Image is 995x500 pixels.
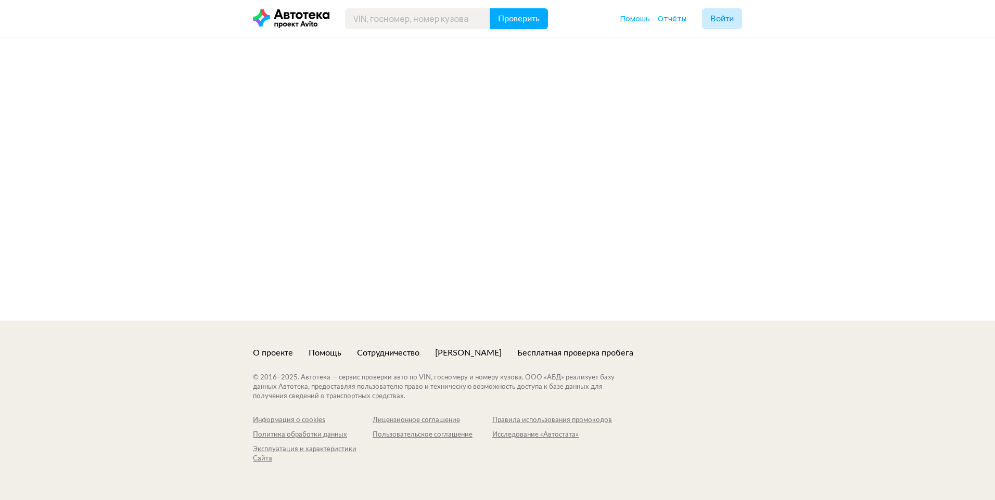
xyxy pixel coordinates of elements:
a: Пользовательское соглашение [373,430,492,440]
span: Проверить [498,15,540,23]
a: Политика обработки данных [253,430,373,440]
a: Информация о cookies [253,416,373,425]
a: Помощь [620,14,650,24]
a: Сотрудничество [357,347,419,359]
span: Войти [710,15,734,23]
button: Проверить [490,8,548,29]
a: О проекте [253,347,293,359]
span: Помощь [620,14,650,23]
span: Отчёты [658,14,686,23]
button: Войти [702,8,742,29]
input: VIN, госномер, номер кузова [345,8,490,29]
a: Исследование «Автостата» [492,430,612,440]
a: Лицензионное соглашение [373,416,492,425]
a: Бесплатная проверка пробега [517,347,633,359]
a: Эксплуатация и характеристики Сайта [253,445,373,464]
a: Помощь [309,347,341,359]
a: Правила использования промокодов [492,416,612,425]
a: Отчёты [658,14,686,24]
div: © 2016– 2025 . Автотека — сервис проверки авто по VIN, госномеру и номеру кузова. ООО «АБД» реали... [253,373,635,401]
a: [PERSON_NAME] [435,347,502,359]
